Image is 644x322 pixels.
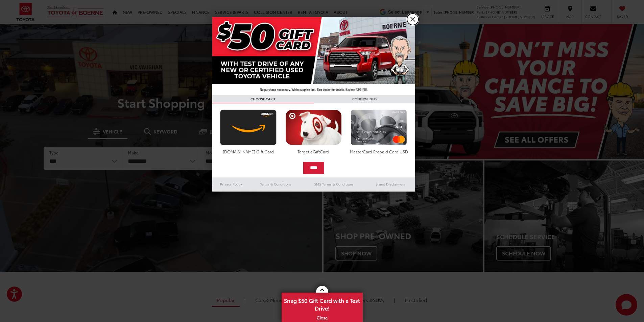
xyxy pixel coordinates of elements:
[282,293,362,314] span: Snag $50 Gift Card with a Test Drive!
[284,149,343,154] div: Target eGiftCard
[250,180,302,188] a: Terms & Conditions
[218,149,278,154] div: [DOMAIN_NAME] Gift Card
[366,180,415,188] a: Brand Disclaimers
[212,95,314,103] h3: CHOOSE CARD
[284,109,343,145] img: targetcard.png
[302,180,366,188] a: SMS Terms & Conditions
[212,17,415,95] img: 42635_top_851395.jpg
[218,109,278,145] img: amazoncard.png
[314,95,415,103] h3: CONFIRM INFO
[349,109,409,145] img: mastercard.png
[349,149,409,154] div: MasterCard Prepaid Card USD
[212,180,250,188] a: Privacy Policy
